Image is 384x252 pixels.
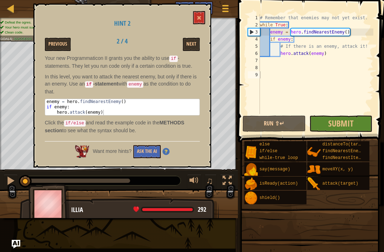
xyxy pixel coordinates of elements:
span: Success! [14,37,32,41]
span: Hint 2 [114,19,130,28]
div: 8 [248,64,260,71]
img: thang_avatar_frame.png [28,184,70,223]
code: if [85,81,93,88]
div: 9 [248,71,260,78]
div: Illia [71,205,212,215]
span: else [260,142,270,147]
p: Your new Programmaticon II grants you the ability to use -statements. They let you run code only ... [45,55,200,70]
div: 2 [248,21,260,29]
img: portrait.png [244,145,258,159]
span: ♫ [206,175,213,186]
button: Show game menu [217,1,234,18]
button: Toggle fullscreen [220,174,234,189]
code: if/else [64,120,86,127]
div: health: 292 / 292 [133,206,206,213]
span: Want more hints? [93,148,132,154]
span: Defeat the ogres. [5,20,31,24]
div: 6 [248,50,260,57]
button: Ask the AI [133,145,161,158]
span: say(message) [260,167,290,172]
img: portrait.png [244,163,258,176]
img: AI [75,145,89,158]
img: portrait.png [307,145,321,159]
button: Next [183,38,200,51]
div: 5 [248,43,260,50]
div: 4 [248,36,260,43]
img: portrait.png [307,177,321,191]
code: enemy [127,81,143,88]
span: : [12,37,14,41]
button: Ask AI [175,1,194,15]
span: Submit [328,118,353,129]
span: distanceTo(target) [322,142,369,147]
span: isReady(action) [260,181,298,186]
img: portrait.png [244,177,258,191]
code: if [169,56,177,62]
span: attack(target) [322,181,358,186]
button: Adjust volume [187,174,201,189]
h2: 2 / 4 [100,38,144,45]
img: portrait.png [244,191,258,205]
span: while-true loop [260,155,298,160]
strong: -statement [85,81,118,87]
div: 3 [248,29,260,36]
img: Hint [162,148,170,155]
button: Ask AI [12,240,20,248]
button: ⌘ + P: Pause [4,174,18,189]
span: 292 [198,205,206,214]
p: Click the and read the example code in the to see what the syntax should be. [45,119,200,134]
strong: METHODS section [45,120,184,133]
div: 1 [248,14,260,21]
span: if/else [260,149,277,154]
div: 7 [248,57,260,64]
p: In this level, you want to attack the nearest enemy, but only if there is an enemy. Use an with a... [45,73,200,95]
button: Run ⇧↵ [242,115,306,132]
img: portrait.png [307,163,321,176]
button: ♫ [205,174,217,189]
span: Your hero must survive. [5,25,41,29]
span: moveXY(x, y) [322,167,353,172]
span: findNearestItem() [322,155,366,160]
button: Submit [309,115,373,132]
button: Previous [45,38,71,51]
span: Clean code. [5,30,23,34]
span: shield() [260,195,280,200]
span: findNearestEnemy() [322,149,369,154]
